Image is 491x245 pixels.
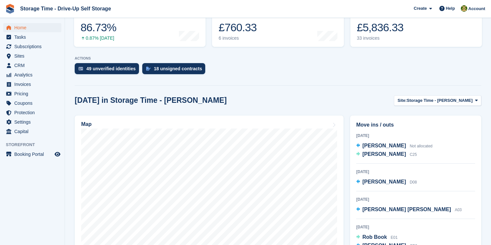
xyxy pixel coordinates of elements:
[3,150,61,159] a: menu
[14,150,53,159] span: Booking Portal
[397,97,407,104] span: Site:
[3,80,61,89] a: menu
[81,21,116,34] div: 86.73%
[14,117,53,127] span: Settings
[362,143,406,148] span: [PERSON_NAME]
[3,89,61,98] a: menu
[446,5,455,12] span: Help
[219,21,267,34] div: £760.33
[14,42,53,51] span: Subscriptions
[410,152,417,157] span: C25
[356,169,475,175] div: [DATE]
[362,234,387,240] span: Rob Book
[350,6,482,47] a: Awaiting payment £5,836.33 33 invoices
[75,96,227,105] h2: [DATE] in Storage Time - [PERSON_NAME]
[356,178,417,186] a: [PERSON_NAME] D08
[410,144,433,148] span: Not allocated
[356,197,475,202] div: [DATE]
[3,108,61,117] a: menu
[79,67,83,71] img: verify_identity-adf6edd0f0f0b5bbfe63781bf79b02c33cf7c696d77639b501bdc392416b5a36.svg
[357,21,404,34] div: £5,836.33
[356,224,475,230] div: [DATE]
[54,150,61,158] a: Preview store
[14,89,53,98] span: Pricing
[362,179,406,184] span: [PERSON_NAME]
[14,51,53,61] span: Sites
[3,117,61,127] a: menu
[414,5,427,12] span: Create
[146,67,151,71] img: contract_signature_icon-13c848040528278c33f63329250d36e43548de30e8caae1d1a13099fd9432cc5.svg
[356,142,433,150] a: [PERSON_NAME] Not allocated
[3,33,61,42] a: menu
[75,63,142,77] a: 49 unverified identities
[81,35,116,41] div: 0.87% [DATE]
[142,63,209,77] a: 18 unsigned contracts
[14,99,53,108] span: Coupons
[455,208,461,212] span: A03
[362,207,451,212] span: [PERSON_NAME] [PERSON_NAME]
[74,6,206,47] a: Occupancy 86.73% 0.87% [DATE]
[14,23,53,32] span: Home
[362,151,406,157] span: [PERSON_NAME]
[18,3,114,14] a: Storage Time - Drive-Up Self Storage
[356,150,417,159] a: [PERSON_NAME] C25
[356,233,397,242] a: Rob Book E01
[356,206,462,214] a: [PERSON_NAME] [PERSON_NAME] A03
[86,66,136,71] div: 49 unverified identities
[461,5,467,12] img: Zain Sarwar
[3,127,61,136] a: menu
[391,235,397,240] span: E01
[394,95,481,106] button: Site: Storage Time - [PERSON_NAME]
[219,35,267,41] div: 6 invoices
[154,66,202,71] div: 18 unsigned contracts
[3,70,61,79] a: menu
[75,56,481,61] p: ACTIONS
[357,35,404,41] div: 33 invoices
[410,180,417,184] span: D08
[3,99,61,108] a: menu
[356,121,475,129] h2: Move ins / outs
[3,23,61,32] a: menu
[14,70,53,79] span: Analytics
[14,80,53,89] span: Invoices
[3,42,61,51] a: menu
[14,108,53,117] span: Protection
[3,61,61,70] a: menu
[81,121,92,127] h2: Map
[14,61,53,70] span: CRM
[212,6,344,47] a: Month-to-date sales £760.33 6 invoices
[5,4,15,14] img: stora-icon-8386f47178a22dfd0bd8f6a31ec36ba5ce8667c1dd55bd0f319d3a0aa187defe.svg
[14,33,53,42] span: Tasks
[407,97,473,104] span: Storage Time - [PERSON_NAME]
[14,127,53,136] span: Capital
[468,6,485,12] span: Account
[3,51,61,61] a: menu
[6,142,65,148] span: Storefront
[356,133,475,139] div: [DATE]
